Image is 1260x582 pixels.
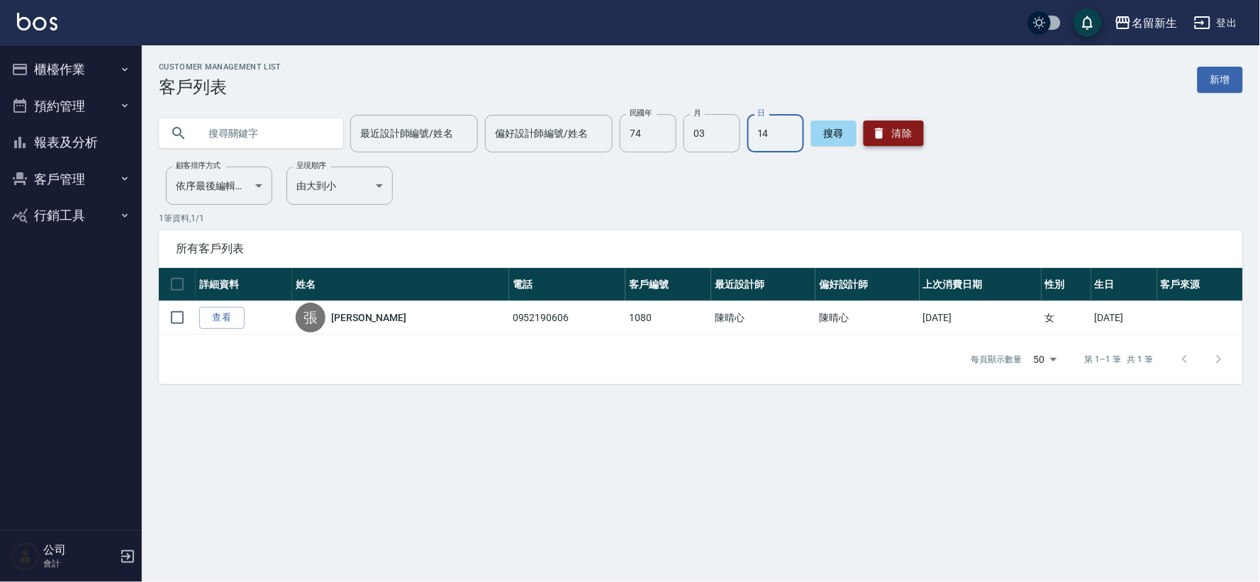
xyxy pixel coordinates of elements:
[864,121,924,146] button: 清除
[920,268,1042,301] th: 上次消費日期
[6,197,136,234] button: 行銷工具
[711,301,815,335] td: 陳晴心
[1042,301,1091,335] td: 女
[296,303,325,332] div: 張
[43,557,116,570] p: 會計
[296,160,326,171] label: 呈現順序
[11,542,40,571] img: Person
[1132,14,1177,32] div: 名留新生
[196,268,292,301] th: 詳細資料
[1091,268,1157,301] th: 生日
[815,268,920,301] th: 偏好設計師
[176,160,221,171] label: 顧客排序方式
[199,307,245,329] a: 查看
[159,77,281,97] h3: 客戶列表
[630,108,652,118] label: 民國年
[1198,67,1243,93] a: 新增
[6,124,136,161] button: 報表及分析
[757,108,764,118] label: 日
[971,353,1022,366] p: 每頁顯示數量
[811,121,857,146] button: 搜尋
[286,167,393,205] div: 由大到小
[1157,268,1243,301] th: 客戶來源
[292,268,509,301] th: 姓名
[1091,301,1157,335] td: [DATE]
[1028,340,1062,379] div: 50
[166,167,272,205] div: 依序最後編輯時間
[331,310,406,325] a: [PERSON_NAME]
[711,268,815,301] th: 最近設計師
[693,108,701,118] label: 月
[17,13,57,30] img: Logo
[1042,268,1091,301] th: 性別
[159,62,281,72] h2: Customer Management List
[199,114,332,152] input: 搜尋關鍵字
[6,161,136,198] button: 客戶管理
[509,301,626,335] td: 0952190606
[1085,353,1154,366] p: 第 1–1 筆 共 1 筆
[159,212,1243,225] p: 1 筆資料, 1 / 1
[1074,9,1102,37] button: save
[43,543,116,557] h5: 公司
[176,242,1226,256] span: 所有客戶列表
[625,268,711,301] th: 客戶編號
[1109,9,1183,38] button: 名留新生
[6,88,136,125] button: 預約管理
[625,301,711,335] td: 1080
[815,301,920,335] td: 陳晴心
[509,268,626,301] th: 電話
[6,51,136,88] button: 櫃檯作業
[1188,10,1243,36] button: 登出
[920,301,1042,335] td: [DATE]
